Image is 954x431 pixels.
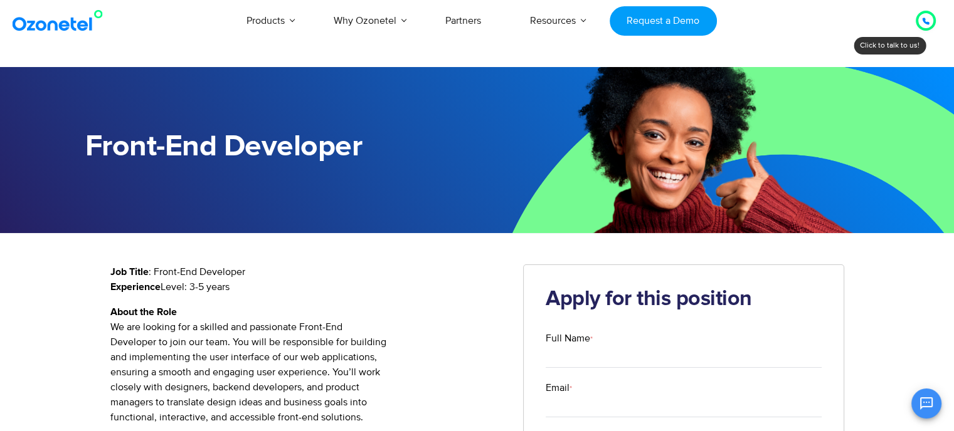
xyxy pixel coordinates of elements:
[110,304,505,425] p: We are looking for a skilled and passionate Front-End Developer to join our team. You will be res...
[610,6,717,36] a: Request a Demo
[546,287,822,312] h2: Apply for this position
[110,282,161,292] strong: Experience
[110,307,177,317] strong: About the Role
[85,130,477,164] h1: Front-End Developer
[546,331,822,346] label: Full Name
[110,264,505,294] p: : Front-End Developer Level: 3-5 years
[546,380,822,395] label: Email
[911,388,941,418] button: Open chat
[110,267,149,277] strong: Job Title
